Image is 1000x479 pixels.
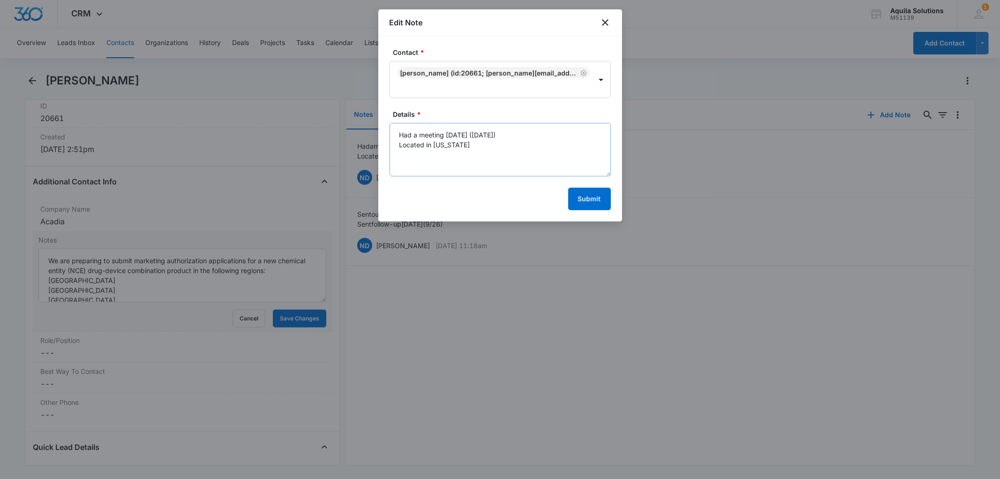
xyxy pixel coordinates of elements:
[400,69,579,77] div: [PERSON_NAME] (ID:20661; [PERSON_NAME][EMAIL_ADDRESS][DOMAIN_NAME]; 1-954-8155726)
[393,109,615,119] label: Details
[390,17,423,28] h1: Edit Note
[600,17,611,28] button: close
[393,47,615,57] label: Contact
[579,69,587,76] div: Remove Cesar Sabroso (ID:20661; Cesar.Sabroso@acadia-pharm.com; 1-954-8155726)
[390,123,611,176] textarea: Had a meeting [DATE] ([DATE]) Located in [US_STATE]
[568,188,611,210] button: Submit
